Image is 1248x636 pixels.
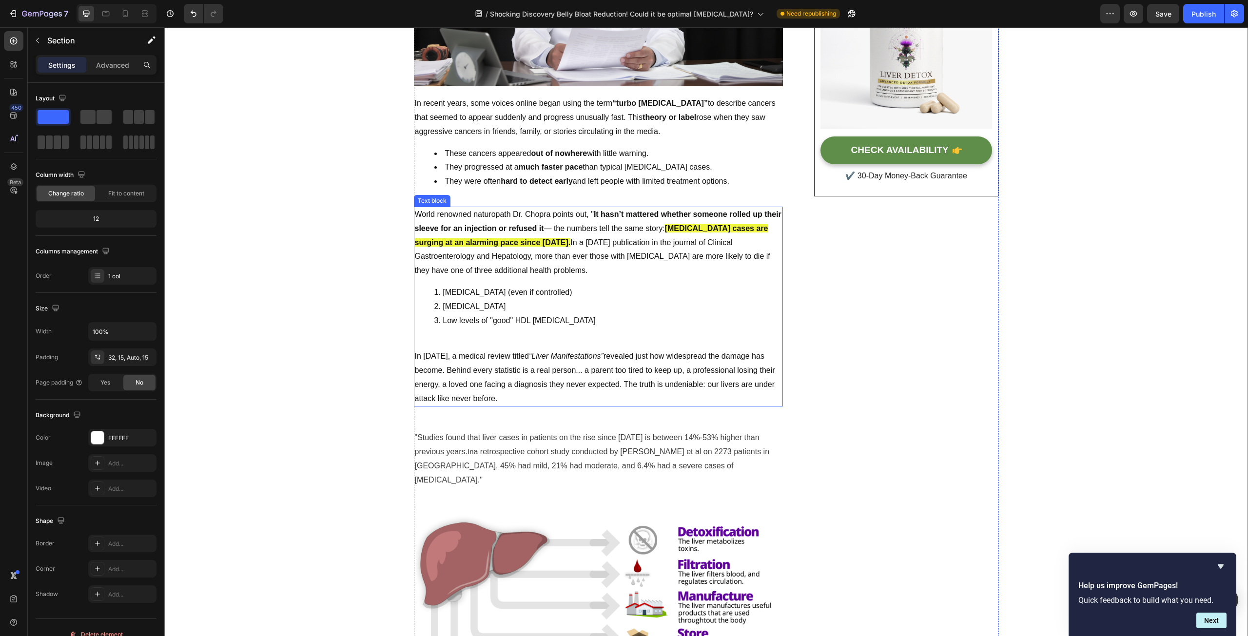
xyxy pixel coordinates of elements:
span: Yes [100,378,110,387]
span: Change ratio [48,189,84,198]
div: FFFFFF [108,434,154,443]
strong: much faster pace [354,135,419,144]
strong: hard to detect early [336,150,409,158]
div: Add... [108,590,154,599]
input: Auto [89,323,156,340]
strong: theory or label [478,86,532,94]
div: Help us improve GemPages! [1078,560,1227,628]
div: Corner [36,564,55,573]
iframe: Design area [164,27,1248,636]
div: CHECK AVAILABILITY [687,117,784,129]
div: Undo/Redo [184,4,223,23]
a: CHECK AVAILABILITY [656,109,828,137]
p: Advanced [96,60,129,70]
i: “Liver Manifestations” [365,325,439,333]
button: Publish [1183,4,1224,23]
span: Need republishing [786,9,836,18]
div: Color [36,433,51,442]
span: "Studies found that liver cases in patients on the rise since [DATE] is between 14%-53% higher th... [251,406,595,428]
div: Column width [36,169,87,182]
div: Columns management [36,245,112,258]
div: Background [36,409,83,422]
div: Shadow [36,590,58,598]
p: In [DATE], a medical review titled revealed just how widespread the damage has become. Behind eve... [251,322,618,378]
div: Rich Text Editor. Editing area: main [250,68,619,170]
div: 450 [9,104,23,112]
button: Save [1147,4,1179,23]
p: 7 [64,8,68,19]
div: Add... [108,565,154,574]
li: Low levels of "good" HDL [MEDICAL_DATA] [270,287,618,315]
li: [MEDICAL_DATA] (even if controlled) [270,258,618,272]
li: They were often and left people with limited treatment options. [270,147,618,161]
div: 32, 15, Auto, 15 [108,353,154,362]
span: / [486,9,488,19]
div: Page padding [36,378,83,387]
div: Beta [7,178,23,186]
p: Settings [48,60,76,70]
strong: It hasn’t mattered whether someone rolled up their sleeve for an injection or refused it [251,183,617,205]
div: Border [36,539,55,548]
span: Fit to content [108,189,144,198]
li: These cancers appeared with little warning. [270,119,618,134]
div: Add... [108,484,154,493]
span: Shocking Discovery Belly Bloat Reduction! Could it be optimal [MEDICAL_DATA]? [490,9,753,19]
p: Quick feedback to build what you need. [1078,596,1227,605]
div: Text block [252,169,284,178]
div: Order [36,271,52,280]
p: ✔️ 30-Day Money-Back Guarantee [657,142,827,156]
div: Shape [36,515,67,528]
span: No [136,378,143,387]
div: 1 col [108,272,154,281]
p: In recent years, some voices online began using the term to describe cancers that seemed to appea... [251,69,618,111]
li: [MEDICAL_DATA] [270,272,618,287]
strong: “turbo [MEDICAL_DATA]” [448,72,544,80]
strong: out of nowhere [367,122,423,130]
div: Add... [108,540,154,548]
div: Width [36,327,52,336]
p: Section [47,35,127,46]
div: Layout [36,92,68,105]
button: Next question [1196,613,1227,628]
div: Rich Text Editor. Editing area: main [250,179,619,379]
span: Save [1155,10,1171,18]
div: Video [36,484,51,493]
strong: [MEDICAL_DATA] cases are surging at an alarming pace since [DATE]. [251,197,604,219]
h2: Help us improve GemPages! [1078,580,1227,592]
div: Add... [108,459,154,468]
span: a retrospective cohort study conducted by [PERSON_NAME] et al on 2273 patients in [GEOGRAPHIC_DAT... [251,420,605,457]
div: Publish [1191,9,1216,19]
li: They progressed at a than typical [MEDICAL_DATA] cases. [270,133,618,147]
div: Padding [36,353,58,362]
div: Size [36,302,61,315]
div: Image [36,459,53,467]
button: Hide survey [1215,560,1227,572]
p: World renowned naturopath Dr. Chopra points out, " — the numbers tell the same story: In a [DATE]... [251,180,618,251]
span: In [303,420,310,428]
button: 7 [4,4,73,23]
div: 12 [38,212,155,226]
